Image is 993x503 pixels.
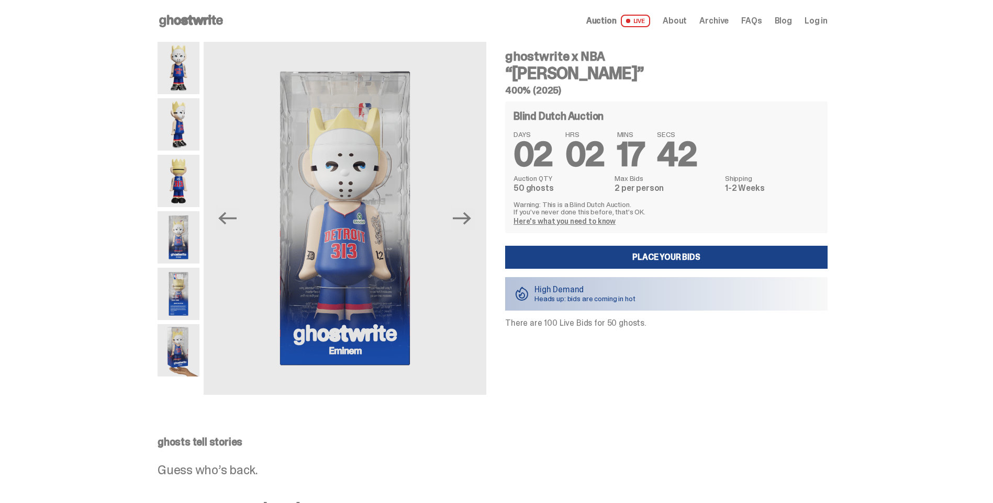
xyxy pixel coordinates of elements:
dt: Shipping [725,175,819,182]
p: High Demand [534,285,635,294]
dt: Auction QTY [514,175,608,182]
span: 42 [657,133,697,176]
p: ghosts tell stories [158,437,828,447]
button: Next [451,207,474,230]
span: SECS [657,131,697,138]
img: eminem%20scale.png [158,324,199,376]
dd: 50 ghosts [514,184,608,192]
a: Blog [775,17,792,25]
dd: 1-2 Weeks [725,184,819,192]
span: Auction [586,17,617,25]
dd: 2 per person [615,184,719,192]
span: MINS [617,131,645,138]
span: 02 [565,133,605,176]
span: DAYS [514,131,553,138]
a: Log in [805,17,828,25]
a: Archive [699,17,729,25]
a: About [663,17,687,25]
a: FAQs [741,17,762,25]
dt: Max Bids [615,175,719,182]
a: Here's what you need to know [514,216,616,226]
img: Eminem_NBA_400_12.png [204,42,486,395]
p: There are 100 Live Bids for 50 ghosts. [505,319,828,327]
h5: 400% (2025) [505,86,828,95]
img: Eminem_NBA_400_13.png [158,268,199,320]
a: Auction LIVE [586,15,650,27]
span: 02 [514,133,553,176]
img: Copy%20of%20Eminem_NBA_400_3.png [158,98,199,151]
h4: Blind Dutch Auction [514,111,604,121]
img: Eminem_NBA_400_12.png [158,211,199,264]
a: Place your Bids [505,246,828,269]
h4: ghostwrite x NBA [505,50,828,63]
span: HRS [565,131,605,138]
button: Previous [216,207,239,230]
span: 17 [617,133,645,176]
p: Heads up: bids are coming in hot [534,295,635,302]
span: LIVE [621,15,651,27]
img: Copy%20of%20Eminem_NBA_400_1.png [158,42,199,94]
h3: “[PERSON_NAME]” [505,65,828,82]
img: Copy%20of%20Eminem_NBA_400_6.png [158,155,199,207]
p: Warning: This is a Blind Dutch Auction. If you’ve never done this before, that’s OK. [514,201,819,215]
